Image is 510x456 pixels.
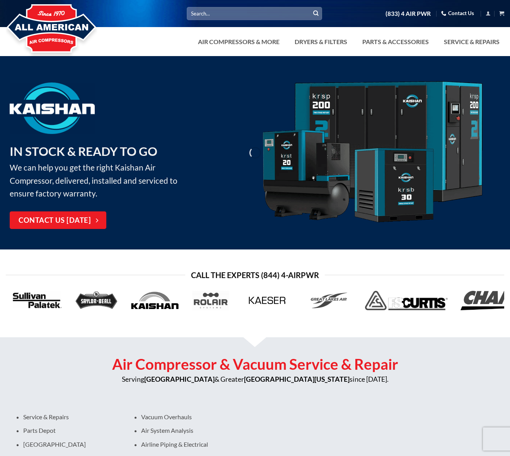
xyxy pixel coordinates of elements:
a: Login [486,9,491,18]
a: Contact Us [DATE] [10,212,106,229]
h2: Air Compressor & Vacuum Service & Repair [6,355,504,374]
a: View cart [499,9,504,18]
p: [GEOGRAPHIC_DATA] [23,441,116,448]
strong: [GEOGRAPHIC_DATA][US_STATE] [244,375,350,383]
a: Service & Repairs [439,34,504,50]
button: Submit [310,8,322,19]
p: Service & Repairs [23,413,116,421]
p: Parts Depot [23,427,116,434]
p: We can help you get the right Kaishan Air Compressor, delivered, installed and serviced to ensure... [10,142,199,200]
a: Parts & Accessories [358,34,433,50]
img: Kaishan [260,81,484,224]
strong: IN STOCK & READY TO GO [10,144,157,159]
a: (833) 4 AIR PWR [385,7,431,20]
span: Call the Experts (844) 4-AirPwr [191,269,319,281]
a: Air Compressors & More [193,34,284,50]
a: Contact Us [441,7,474,19]
img: Kaishan [10,82,95,134]
input: Search… [187,7,322,20]
strong: [GEOGRAPHIC_DATA] [144,375,215,383]
a: Dryers & Filters [290,34,352,50]
span: Contact Us [DATE] [19,215,91,226]
p: Serving & Greater since [DATE]. [6,374,504,385]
